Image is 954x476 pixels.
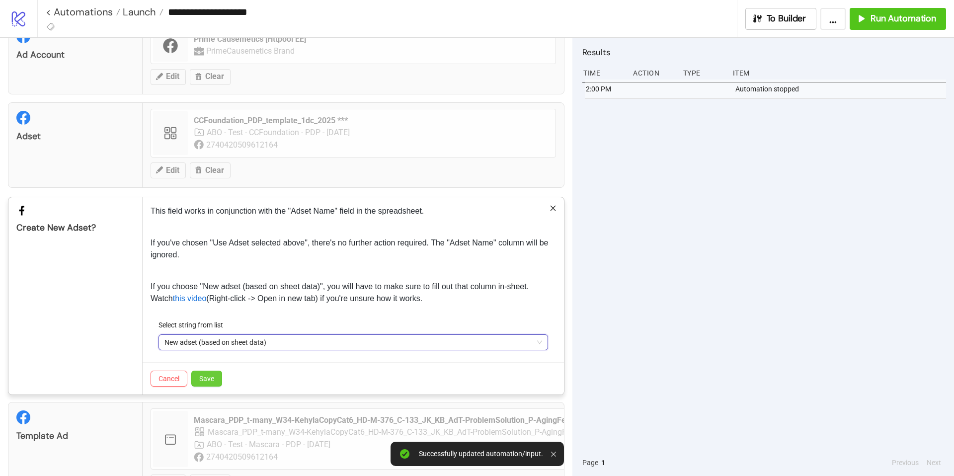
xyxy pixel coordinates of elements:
[871,13,936,24] span: Run Automation
[598,457,608,468] button: 1
[850,8,946,30] button: Run Automation
[732,64,946,82] div: Item
[632,64,675,82] div: Action
[46,7,120,17] a: < Automations
[164,335,542,350] span: New adset (based on sheet data)
[16,222,134,234] div: Create new adset?
[745,8,817,30] button: To Builder
[734,79,949,98] div: Automation stopped
[582,64,625,82] div: Time
[151,281,556,305] p: If you choose "New adset (based on sheet data)", you will have to make sure to fill out that colu...
[159,375,179,383] span: Cancel
[889,457,922,468] button: Previous
[191,371,222,387] button: Save
[151,371,187,387] button: Cancel
[151,237,556,261] p: If you've chosen "Use Adset selected above", there's no further action required. The "Adset Name"...
[151,205,556,217] p: This field works in conjunction with the "Adset Name" field in the spreadsheet.
[582,46,946,59] h2: Results
[682,64,725,82] div: Type
[924,457,944,468] button: Next
[585,79,628,98] div: 2:00 PM
[173,294,207,303] a: this video
[820,8,846,30] button: ...
[199,375,214,383] span: Save
[159,319,230,330] label: Select string from list
[550,205,556,212] span: close
[767,13,806,24] span: To Builder
[120,5,156,18] span: Launch
[419,450,543,458] div: Successfully updated automation/input.
[582,457,598,468] span: Page
[120,7,163,17] a: Launch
